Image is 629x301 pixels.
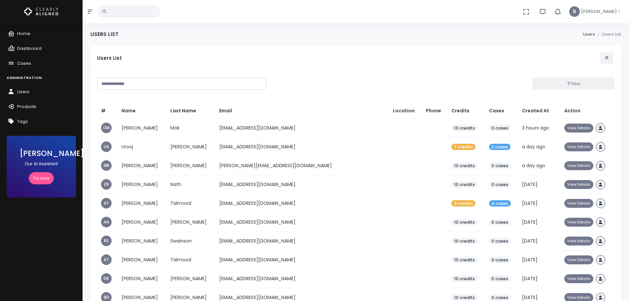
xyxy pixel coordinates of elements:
td: [PERSON_NAME] [118,175,166,194]
th: Cases [485,103,518,119]
td: [PERSON_NAME] [118,232,166,250]
th: Credits [447,103,485,119]
a: Try now [29,172,54,184]
td: [DATE] [518,175,560,194]
th: Name [118,103,166,119]
span: 10 credits [451,238,477,245]
td: [EMAIL_ADDRESS][DOMAIN_NAME] [215,137,389,156]
td: 3 hours ago [518,119,560,137]
td: Nath [166,175,215,194]
th: # [97,103,118,119]
td: [DATE] [518,194,560,213]
td: [PERSON_NAME][EMAIL_ADDRESS][DOMAIN_NAME] [215,156,389,175]
td: Talmood [166,194,215,213]
span: 10 credits [451,294,477,301]
button: View Details [564,218,593,227]
span: Dashboard [17,45,42,52]
span: 7 credits [451,144,475,150]
span: 10 credits [451,257,477,263]
span: Cases [17,60,31,66]
span: 0 cases [489,276,511,282]
td: [PERSON_NAME] [118,250,166,269]
td: [PERSON_NAME] [166,269,215,288]
td: Urooj [118,137,166,156]
h3: [PERSON_NAME] [20,149,63,158]
span: Home [17,30,30,37]
span: 0 cases [489,238,511,245]
span: 0 cases [489,181,511,188]
td: [DATE] [518,232,560,250]
span: ZN [101,179,112,190]
td: [DATE] [518,269,560,288]
td: [PERSON_NAME] [118,119,166,137]
td: Talmood [166,250,215,269]
td: [PERSON_NAME] [166,213,215,232]
span: 10 credits [451,163,477,169]
span: 0 cases [489,257,511,263]
td: a day ago [518,156,560,175]
th: Location [389,103,422,119]
span: 4 cases [489,200,511,207]
button: View Details [564,124,593,132]
td: [PERSON_NAME] [118,156,166,175]
th: Email [215,103,389,119]
span: Tags [17,118,28,125]
span: 0 cases [489,219,511,226]
span: 0 cases [489,294,511,301]
span: 10 credits [451,125,477,132]
span: Products [17,103,36,110]
button: View Details [564,142,593,151]
span: UA [101,141,112,152]
td: Swainson [166,232,215,250]
td: [EMAIL_ADDRESS][DOMAIN_NAME] [215,250,389,269]
span: 10 credits [451,219,477,226]
button: Filter [533,78,614,90]
td: [DATE] [518,250,560,269]
span: AT [101,198,112,208]
span: DK [101,273,112,284]
li: Users List [595,31,621,38]
span: B [569,6,580,17]
td: [EMAIL_ADDRESS][DOMAIN_NAME] [215,119,389,137]
p: Our AI Assistant [20,161,63,167]
span: 2 cases [489,144,511,150]
td: [PERSON_NAME] [166,156,215,175]
span: [PERSON_NAME] [581,8,617,15]
a: Users [583,31,595,37]
img: Logo Horizontal [24,5,58,19]
td: [DATE] [518,213,560,232]
h5: Users List [97,55,600,61]
td: a day ago [518,137,560,156]
th: Created At [518,103,560,119]
button: View Details [564,180,593,189]
td: [EMAIL_ADDRESS][DOMAIN_NAME] [215,175,389,194]
th: Last Name [166,103,215,119]
h4: Users List [90,31,119,37]
th: Phone [422,103,447,119]
span: Users [17,89,29,95]
button: View Details [564,237,593,245]
td: [PERSON_NAME] [166,137,215,156]
td: [EMAIL_ADDRESS][DOMAIN_NAME] [215,194,389,213]
td: [EMAIL_ADDRESS][DOMAIN_NAME] [215,213,389,232]
button: View Details [564,199,593,208]
span: 0 cases [489,163,511,169]
span: 10 credits [451,181,477,188]
span: 3 credits [451,200,475,207]
span: 0 cases [489,125,511,132]
button: View Details [564,255,593,264]
span: MR [101,160,112,171]
td: [PERSON_NAME] [118,194,166,213]
td: [EMAIL_ADDRESS][DOMAIN_NAME] [215,269,389,288]
span: AT [101,254,112,265]
td: [EMAIL_ADDRESS][DOMAIN_NAME] [215,232,389,250]
span: DM [101,123,112,133]
button: View Details [564,161,593,170]
td: [PERSON_NAME] [118,213,166,232]
span: RS [101,236,112,246]
span: AA [101,217,112,227]
td: Mok [166,119,215,137]
td: [PERSON_NAME] [118,269,166,288]
span: 10 credits [451,276,477,282]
